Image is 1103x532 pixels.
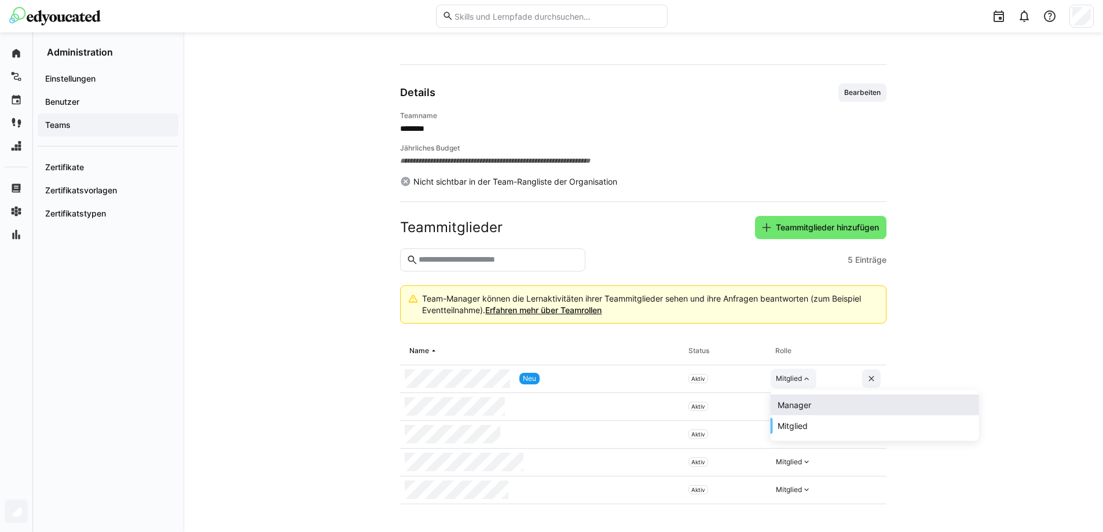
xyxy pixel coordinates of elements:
[755,216,886,239] button: Teammitglieder hinzufügen
[775,346,791,355] div: Rolle
[453,11,661,21] input: Skills und Lernpfade durchsuchen…
[691,403,705,410] span: Aktiv
[843,88,882,97] span: Bearbeiten
[422,293,876,316] div: Team-Manager können die Lernaktivitäten ihrer Teammitglieder sehen und ihre Anfragen beantworten ...
[400,111,886,120] h4: Teamname
[774,222,881,233] span: Teammitglieder hinzufügen
[776,457,802,467] div: Mitglied
[523,374,536,383] span: Neu
[400,86,435,99] h3: Details
[691,458,705,465] span: Aktiv
[855,254,886,266] span: Einträge
[485,305,602,315] a: Erfahren mehr über Teamrollen
[400,144,886,153] h4: Jährliches Budget
[691,431,705,438] span: Aktiv
[691,375,705,382] span: Aktiv
[413,176,617,188] span: Nicht sichtbar in der Team-Rangliste der Organisation
[691,486,705,493] span: Aktiv
[409,346,429,355] div: Name
[838,83,886,102] button: Bearbeiten
[776,374,802,383] div: Mitglied
[776,485,802,494] div: Mitglied
[688,346,709,355] div: Status
[400,219,503,236] h2: Teammitglieder
[848,254,853,266] span: 5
